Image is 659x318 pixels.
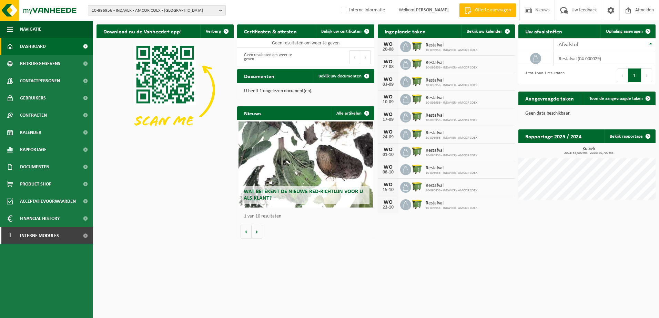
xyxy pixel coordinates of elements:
[381,112,395,117] div: WO
[381,42,395,47] div: WO
[381,147,395,152] div: WO
[411,40,423,52] img: WB-1100-HPE-GN-50
[237,38,374,48] td: Geen resultaten om weer te geven
[20,158,49,176] span: Documenten
[241,225,252,238] button: Vorige
[381,65,395,70] div: 27-08
[381,82,395,87] div: 03-09
[381,135,395,140] div: 24-09
[641,68,652,82] button: Next
[7,227,13,244] span: I
[426,83,477,87] span: 10-896956 - INDAVER - AMCOR COEX
[426,95,477,101] span: Restafval
[349,50,360,64] button: Previous
[411,110,423,122] img: WB-1100-HPE-GN-50
[88,5,226,15] button: 10-896956 - INDAVER - AMCOR COEX - [GEOGRAPHIC_DATA]
[239,121,373,208] a: Wat betekent de nieuwe RED-richtlijn voor u als klant?
[554,51,656,66] td: restafval (04-000029)
[426,60,477,66] span: Restafval
[97,38,234,141] img: Download de VHEPlus App
[426,78,477,83] span: Restafval
[381,94,395,100] div: WO
[426,66,477,70] span: 10-896956 - INDAVER - AMCOR COEX
[381,188,395,192] div: 15-10
[518,24,569,38] h2: Uw afvalstoffen
[559,42,578,47] span: Afvalstof
[411,163,423,175] img: WB-1100-HPE-GN-50
[426,166,477,171] span: Restafval
[467,29,502,34] span: Bekijk uw kalender
[360,50,371,64] button: Next
[426,48,477,52] span: 10-896956 - INDAVER - AMCOR COEX
[381,205,395,210] div: 22-10
[20,141,47,158] span: Rapportage
[313,69,374,83] a: Bekijk uw documenten
[20,176,51,193] span: Product Shop
[381,59,395,65] div: WO
[20,89,46,107] span: Gebruikers
[20,124,41,141] span: Kalender
[600,24,655,38] a: Ophaling aanvragen
[381,129,395,135] div: WO
[20,21,41,38] span: Navigatie
[252,225,262,238] button: Volgende
[584,92,655,105] a: Toon de aangevraagde taken
[411,93,423,105] img: WB-1100-HPE-GN-50
[206,29,221,34] span: Verberg
[426,171,477,175] span: 10-896956 - INDAVER - AMCOR COEX
[426,153,477,158] span: 10-896956 - INDAVER - AMCOR COEX
[604,129,655,143] a: Bekijk rapportage
[617,68,628,82] button: Previous
[381,200,395,205] div: WO
[426,43,477,48] span: Restafval
[426,101,477,105] span: 10-896956 - INDAVER - AMCOR COEX
[318,74,362,78] span: Bekijk uw documenten
[473,7,513,14] span: Offerte aanvragen
[331,106,374,120] a: Alle artikelen
[426,130,477,136] span: Restafval
[316,24,374,38] a: Bekijk uw certificaten
[20,55,60,72] span: Bedrijfsgegevens
[459,3,516,17] a: Offerte aanvragen
[237,24,304,38] h2: Certificaten & attesten
[20,193,76,210] span: Acceptatievoorwaarden
[589,96,643,101] span: Toon de aangevraagde taken
[244,89,367,94] p: U heeft 1 ongelezen document(en).
[411,198,423,210] img: WB-1100-HPE-GN-50
[606,29,643,34] span: Ophaling aanvragen
[237,106,268,120] h2: Nieuws
[411,58,423,70] img: WB-1100-HPE-GN-50
[411,181,423,192] img: WB-1100-HPE-GN-50
[426,189,477,193] span: 10-896956 - INDAVER - AMCOR COEX
[518,129,588,143] h2: Rapportage 2025 / 2024
[426,183,477,189] span: Restafval
[426,136,477,140] span: 10-896956 - INDAVER - AMCOR COEX
[628,68,641,82] button: 1
[20,227,59,244] span: Interne modules
[426,113,477,118] span: Restafval
[522,68,565,83] div: 1 tot 1 van 1 resultaten
[426,148,477,153] span: Restafval
[20,210,60,227] span: Financial History
[381,117,395,122] div: 17-09
[97,24,189,38] h2: Download nu de Vanheede+ app!
[321,29,362,34] span: Bekijk uw certificaten
[244,189,363,201] span: Wat betekent de nieuwe RED-richtlijn voor u als klant?
[414,8,449,13] strong: [PERSON_NAME]
[200,24,233,38] button: Verberg
[461,24,514,38] a: Bekijk uw kalender
[411,75,423,87] img: WB-1100-HPE-GN-50
[381,152,395,157] div: 01-10
[381,165,395,170] div: WO
[20,72,60,89] span: Contactpersonen
[426,206,477,210] span: 10-896956 - INDAVER - AMCOR COEX
[244,214,371,219] p: 1 van 10 resultaten
[381,47,395,52] div: 20-08
[20,107,47,124] span: Contracten
[426,118,477,123] span: 10-896956 - INDAVER - AMCOR COEX
[518,92,581,105] h2: Aangevraagde taken
[411,146,423,157] img: WB-1100-HPE-GN-50
[237,69,281,83] h2: Documenten
[381,77,395,82] div: WO
[381,100,395,105] div: 10-09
